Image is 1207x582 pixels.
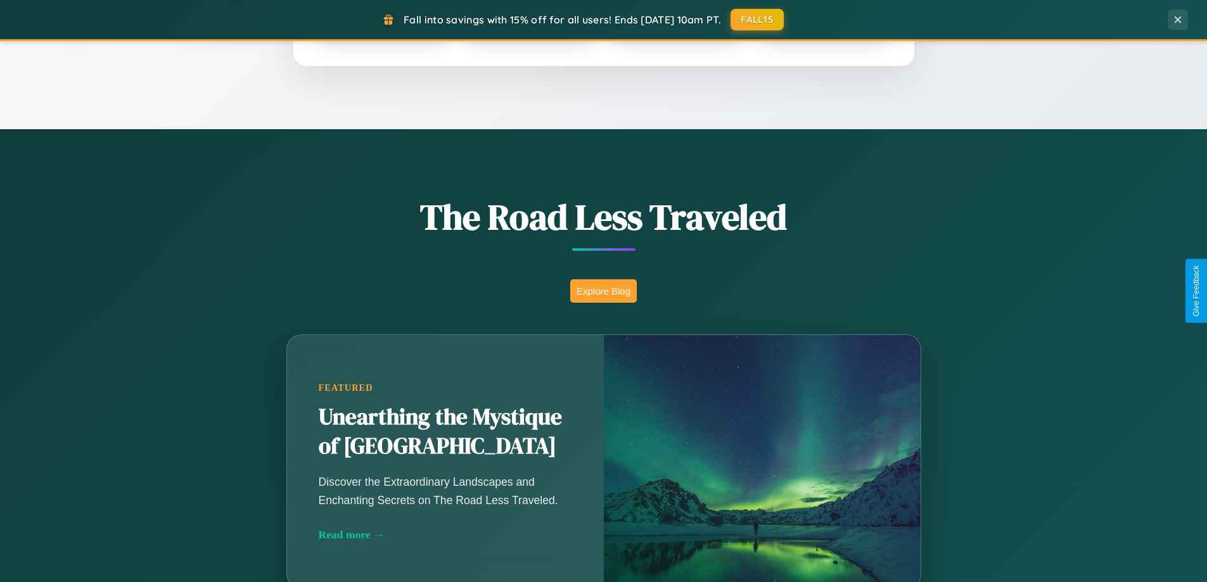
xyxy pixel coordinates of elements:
div: Read more → [319,528,572,541]
h1: The Road Less Traveled [224,193,984,241]
h2: Unearthing the Mystique of [GEOGRAPHIC_DATA] [319,403,572,461]
button: Explore Blog [570,279,637,303]
button: FALL15 [731,9,784,30]
span: Fall into savings with 15% off for all users! Ends [DATE] 10am PT. [404,13,721,26]
div: Give Feedback [1192,265,1201,317]
p: Discover the Extraordinary Landscapes and Enchanting Secrets on The Road Less Traveled. [319,473,572,509]
div: Featured [319,383,572,393]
